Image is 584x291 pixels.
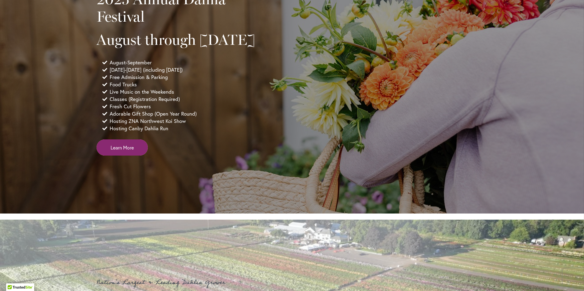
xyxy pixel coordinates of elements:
[110,88,174,95] span: Live Music on the Weekends
[97,31,265,48] h2: August through [DATE]
[110,110,197,117] span: Adorable Gift Shop (Open Year Round)
[110,59,152,66] span: August-September
[97,139,148,156] a: Learn More
[110,103,151,110] span: Fresh Cut Flowers
[110,95,180,103] span: Classes (Registration Required)
[111,144,134,151] span: Learn More
[110,66,183,74] span: [DATE]-[DATE] (including [DATE])
[110,74,168,81] span: Free Admission & Parking
[110,117,186,125] span: Hosting ZNA Northwest Koi Show
[110,81,137,88] span: Food Trucks
[110,125,168,132] span: Hosting Canby Dahlia Run
[97,278,265,288] p: Nation's Largest & Leading Dahlia Grower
